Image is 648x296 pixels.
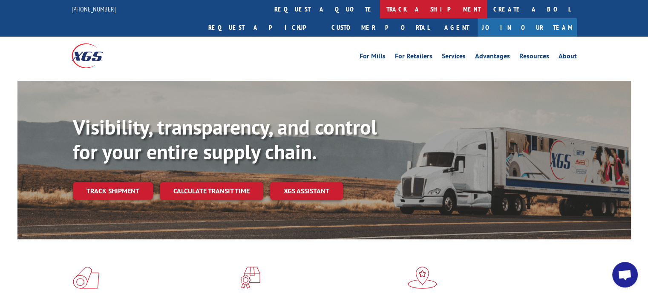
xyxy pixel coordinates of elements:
a: About [559,53,577,62]
img: xgs-icon-total-supply-chain-intelligence-red [73,267,99,289]
div: Open chat [612,262,638,287]
a: Request a pickup [202,18,325,37]
a: Resources [519,53,549,62]
a: For Mills [360,53,386,62]
b: Visibility, transparency, and control for your entire supply chain. [73,114,377,165]
img: xgs-icon-focused-on-flooring-red [240,267,260,289]
a: Join Our Team [478,18,577,37]
a: Services [442,53,466,62]
a: Agent [436,18,478,37]
a: Advantages [475,53,510,62]
img: xgs-icon-flagship-distribution-model-red [408,267,437,289]
a: Calculate transit time [160,182,263,200]
a: XGS ASSISTANT [270,182,343,200]
a: Track shipment [73,182,153,200]
a: [PHONE_NUMBER] [72,5,116,13]
a: Customer Portal [325,18,436,37]
a: For Retailers [395,53,432,62]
